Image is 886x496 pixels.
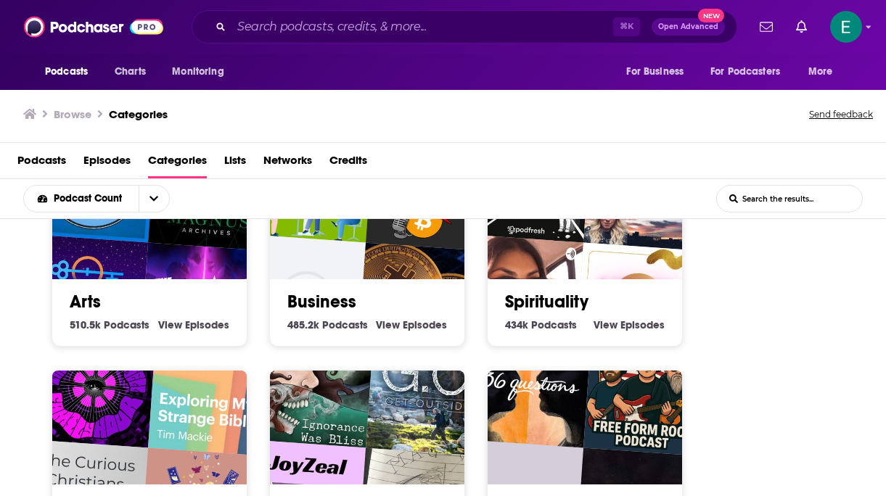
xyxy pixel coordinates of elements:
a: View Spirituality Episodes [594,318,665,331]
button: Open AdvancedNew [652,18,725,36]
span: Episodes [620,318,665,331]
a: Show notifications dropdown [754,15,779,39]
h3: Browse [54,107,91,121]
a: Episodes [83,149,131,178]
img: 36 Questions – The Podcast Musical [467,323,592,448]
span: Podcasts [104,318,149,331]
span: Episodes [185,318,229,331]
a: Charts [105,58,155,86]
button: open menu [35,58,107,86]
span: More [808,62,833,82]
a: Show notifications dropdown [790,15,813,39]
span: Podcasts [531,318,577,331]
span: Open Advanced [658,23,718,30]
a: Arts [70,291,101,313]
a: Spirituality [505,291,588,313]
img: User Profile [830,11,862,43]
span: Podcasts [45,62,88,82]
button: open menu [798,58,851,86]
span: New [698,9,724,22]
span: Monitoring [172,62,223,82]
span: Episodes [403,318,447,331]
button: open menu [139,186,169,212]
span: View [594,318,618,331]
span: View [376,318,400,331]
button: Show profile menu [830,11,862,43]
a: View Business Episodes [376,318,447,331]
span: 434k [505,318,528,331]
button: Send feedback [805,104,877,125]
a: 485.2k Business Podcasts [287,318,368,331]
img: G.O. Get Outside Podcast - Everyday Active People Outdoors [366,331,491,456]
a: Business [287,291,356,313]
h2: Choose List sort [23,185,192,212]
span: For Podcasters [710,62,780,82]
span: 510.5k [70,318,101,331]
span: For Business [626,62,684,82]
button: open menu [24,194,139,204]
span: Logged in as ellien [830,11,862,43]
a: Podcasts [17,149,66,178]
span: ⌘ K [613,17,640,36]
img: Free Form Rock Podcast [583,331,708,456]
span: Podcast Count [54,194,127,204]
img: Podchaser - Follow, Share and Rate Podcasts [24,13,163,41]
a: View Arts Episodes [158,318,229,331]
a: Categories [148,149,207,178]
a: Categories [109,107,168,121]
input: Search podcasts, credits, & more... [231,15,613,38]
a: Credits [329,149,367,178]
span: Charts [115,62,146,82]
button: open menu [701,58,801,86]
span: View [158,318,182,331]
img: Exploring My Strange Bible [148,331,273,456]
img: Duncan Trussell Family Hour [32,323,157,448]
button: open menu [162,58,242,86]
span: Podcasts [322,318,368,331]
a: 434k Spirituality Podcasts [505,318,577,331]
div: Search podcasts, credits, & more... [192,10,737,44]
a: Networks [263,149,312,178]
img: Ignorance Was Bliss [250,323,374,448]
a: 510.5k Arts Podcasts [70,318,149,331]
a: Lists [224,149,246,178]
span: 485.2k [287,318,319,331]
button: open menu [616,58,702,86]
